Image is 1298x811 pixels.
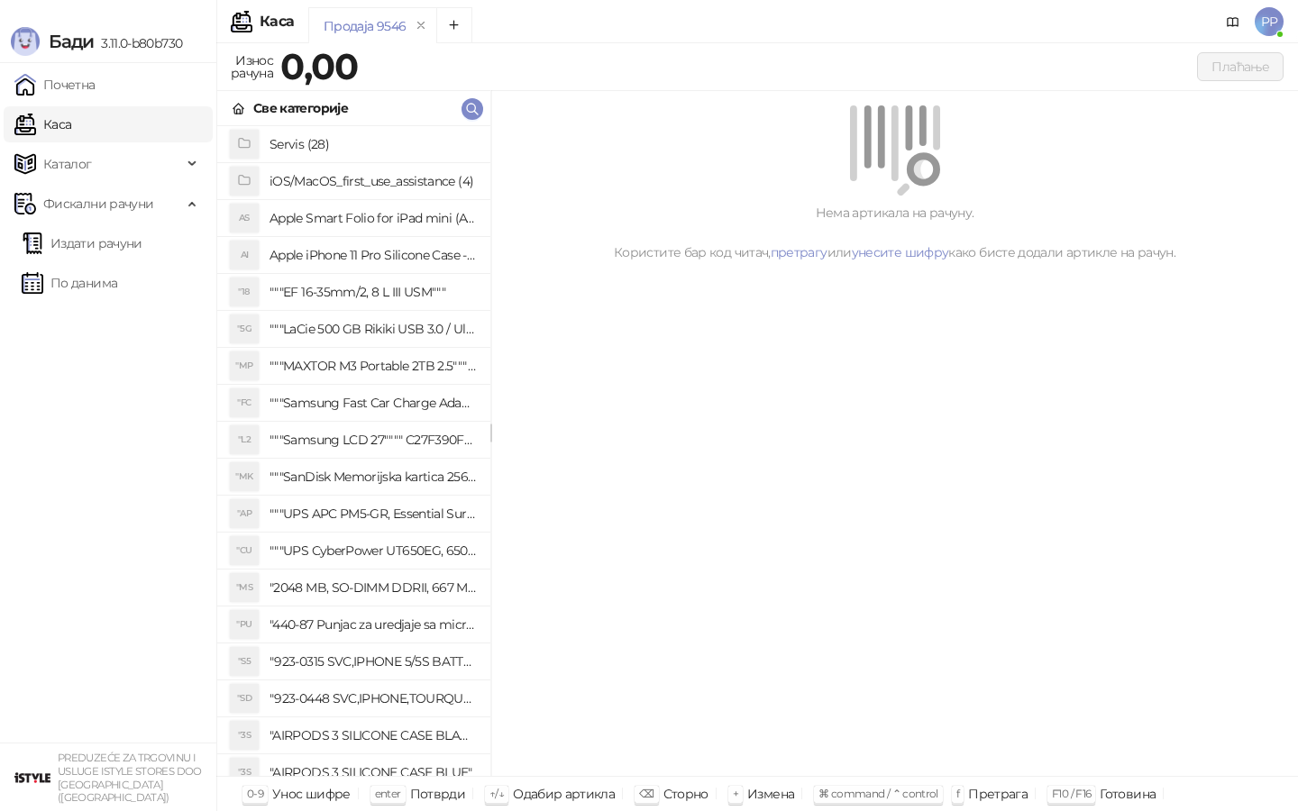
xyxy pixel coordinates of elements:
a: Документација [1219,7,1248,36]
span: 3.11.0-b80b730 [94,35,182,51]
div: Продаја 9546 [324,16,406,36]
div: "L2 [230,425,259,454]
button: remove [409,18,433,33]
div: "3S [230,758,259,787]
h4: "923-0315 SVC,IPHONE 5/5S BATTERY REMOVAL TRAY Držač za iPhone sa kojim se otvara display [270,647,476,676]
button: Add tab [436,7,472,43]
h4: Apple iPhone 11 Pro Silicone Case - Black [270,241,476,269]
div: "3S [230,721,259,750]
span: F10 / F16 [1052,787,1091,800]
div: AS [230,204,259,232]
button: Плаћање [1197,52,1284,81]
h4: "2048 MB, SO-DIMM DDRII, 667 MHz, Napajanje 1,8 0,1 V, Latencija CL5" [270,573,476,602]
a: унесите шифру [852,244,949,260]
div: Готовина [1100,782,1156,806]
div: grid [217,126,490,776]
div: "FC [230,388,259,417]
span: 0-9 [247,787,263,800]
span: Фискални рачуни [43,186,153,222]
a: Каса [14,106,71,142]
h4: """UPS APC PM5-GR, Essential Surge Arrest,5 utic_nica""" [270,499,476,528]
div: Нема артикала на рачуну. Користите бар код читач, или како бисте додали артикле на рачун. [513,203,1276,262]
span: enter [375,787,401,800]
div: "S5 [230,647,259,676]
span: Каталог [43,146,92,182]
h4: """EF 16-35mm/2, 8 L III USM""" [270,278,476,306]
h4: "AIRPODS 3 SILICONE CASE BLUE" [270,758,476,787]
a: претрагу [771,244,827,260]
div: Претрага [968,782,1028,806]
div: Потврди [410,782,466,806]
small: PREDUZEĆE ZA TRGOVINU I USLUGE ISTYLE STORES DOO [GEOGRAPHIC_DATA] ([GEOGRAPHIC_DATA]) [58,752,202,804]
div: "5G [230,314,259,343]
div: Одабир артикла [513,782,615,806]
h4: """LaCie 500 GB Rikiki USB 3.0 / Ultra Compact & Resistant aluminum / USB 3.0 / 2.5""""""" [270,314,476,343]
div: Сторно [663,782,708,806]
h4: """SanDisk Memorijska kartica 256GB microSDXC sa SD adapterom SDSQXA1-256G-GN6MA - Extreme PLUS, ... [270,462,476,491]
div: "MK [230,462,259,491]
div: "MP [230,351,259,380]
span: ⌘ command / ⌃ control [818,787,938,800]
span: Бади [49,31,94,52]
div: "PU [230,610,259,639]
span: ⌫ [639,787,654,800]
h4: """UPS CyberPower UT650EG, 650VA/360W , line-int., s_uko, desktop""" [270,536,476,565]
span: + [733,787,738,800]
h4: """Samsung Fast Car Charge Adapter, brzi auto punja_, boja crna""" [270,388,476,417]
h4: "AIRPODS 3 SILICONE CASE BLACK" [270,721,476,750]
span: PP [1255,7,1284,36]
span: ↑/↓ [489,787,504,800]
h4: """MAXTOR M3 Portable 2TB 2.5"""" crni eksterni hard disk HX-M201TCB/GM""" [270,351,476,380]
img: Logo [11,27,40,56]
div: Измена [747,782,794,806]
img: 64x64-companyLogo-77b92cf4-9946-4f36-9751-bf7bb5fd2c7d.png [14,760,50,796]
a: Издати рачуни [22,225,142,261]
div: Износ рачуна [227,49,277,85]
div: "SD [230,684,259,713]
div: "MS [230,573,259,602]
h4: Servis (28) [270,130,476,159]
h4: "440-87 Punjac za uredjaje sa micro USB portom 4/1, Stand." [270,610,476,639]
h4: "923-0448 SVC,IPHONE,TOURQUE DRIVER KIT .65KGF- CM Šrafciger " [270,684,476,713]
h4: Apple Smart Folio for iPad mini (A17 Pro) - Sage [270,204,476,232]
div: Све категорије [253,98,348,118]
div: Унос шифре [272,782,351,806]
a: По данима [22,265,117,301]
div: Каса [260,14,294,29]
strong: 0,00 [280,44,358,88]
h4: iOS/MacOS_first_use_assistance (4) [270,167,476,196]
span: f [956,787,959,800]
h4: """Samsung LCD 27"""" C27F390FHUXEN""" [270,425,476,454]
a: Почетна [14,67,96,103]
div: "CU [230,536,259,565]
div: "18 [230,278,259,306]
div: "AP [230,499,259,528]
div: AI [230,241,259,269]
